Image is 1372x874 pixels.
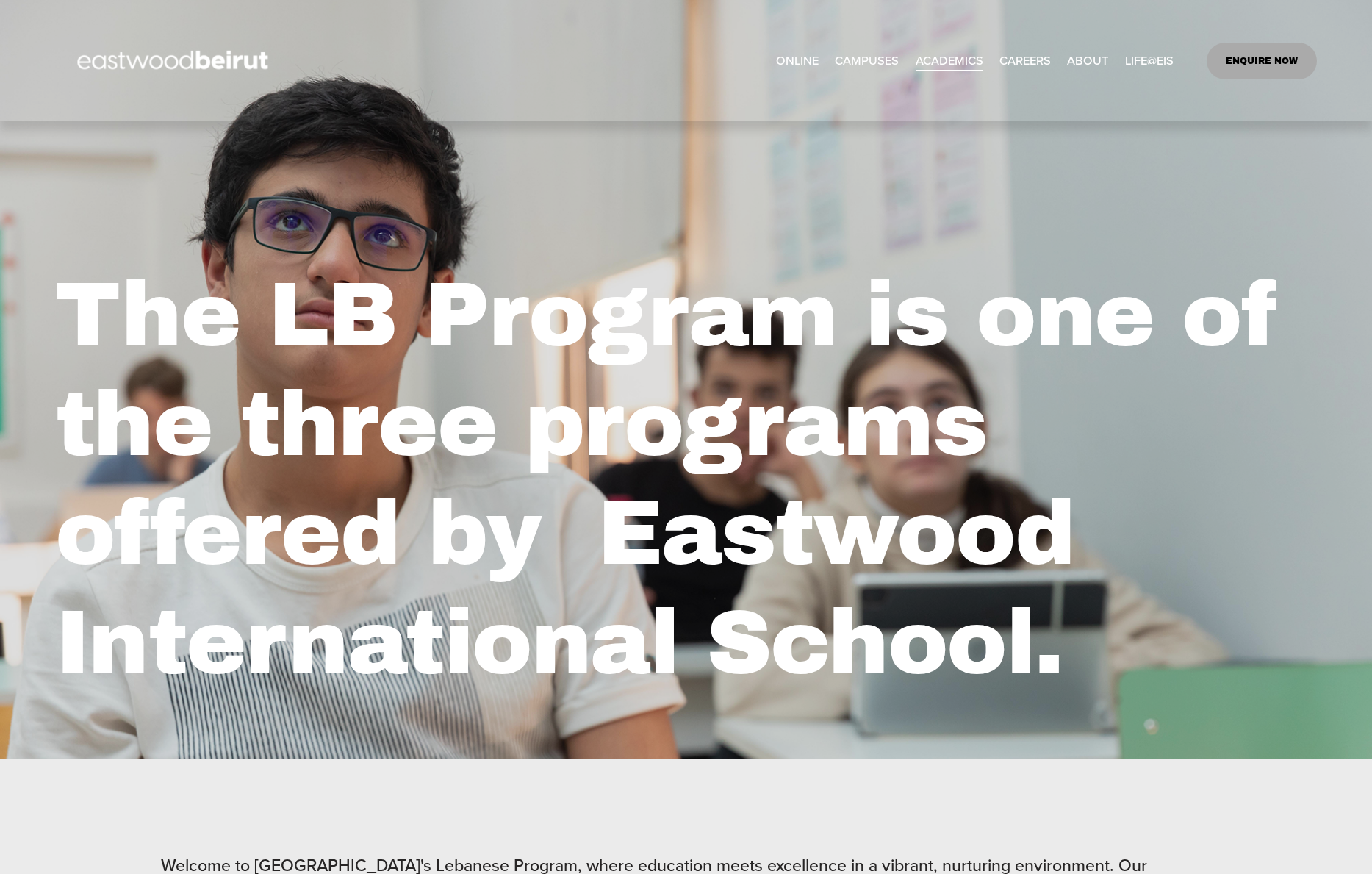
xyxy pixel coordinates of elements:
span: ACADEMICS [916,50,983,72]
img: EastwoodIS Global Site [55,24,295,98]
a: ONLINE [776,49,819,73]
span: ABOUT [1067,50,1108,72]
a: ENQUIRE NOW [1207,43,1318,79]
a: folder dropdown [916,49,983,73]
a: folder dropdown [835,49,899,73]
span: CAMPUSES [835,50,899,72]
span: LIFE@EIS [1125,50,1174,72]
a: folder dropdown [1125,49,1174,73]
a: CAREERS [999,49,1051,73]
a: folder dropdown [1067,49,1108,73]
h1: The LB Program is one of the three programs offered by Eastwood International School. [55,261,1318,698]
